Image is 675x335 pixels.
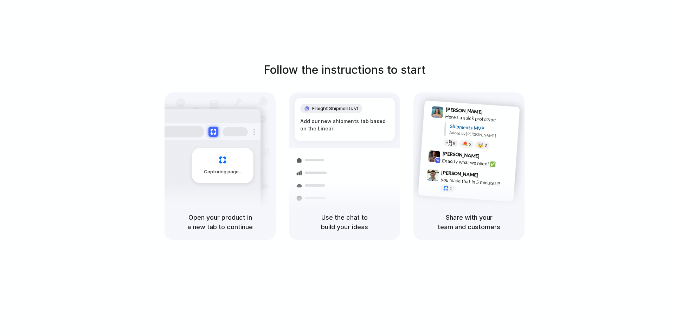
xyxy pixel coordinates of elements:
[450,123,515,134] div: Shipments MVP
[312,105,358,112] span: Freight Shipments v1
[333,126,335,131] span: |
[485,109,499,117] span: 9:41 AM
[453,141,455,145] span: 8
[442,150,480,160] span: [PERSON_NAME]
[422,213,516,232] h5: Share with your team and customers
[469,142,471,146] span: 5
[204,168,243,175] span: Capturing page
[480,172,495,180] span: 9:47 AM
[445,113,515,125] div: Here's a quick prototype
[441,176,511,188] div: you made that in 5 minutes?!
[445,105,483,116] span: [PERSON_NAME]
[297,213,392,232] h5: Use the chat to build your ideas
[173,213,267,232] h5: Open your product in a new tab to continue
[450,187,452,191] span: 1
[449,130,514,140] div: Added by [PERSON_NAME]
[442,157,512,169] div: Exactly what we need! ✅
[300,117,389,133] div: Add our new shipments tab based on the Linear
[441,168,478,179] span: [PERSON_NAME]
[264,62,425,78] h1: Follow the instructions to start
[482,153,496,161] span: 9:42 AM
[478,142,484,148] div: 🤯
[484,143,487,147] span: 3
